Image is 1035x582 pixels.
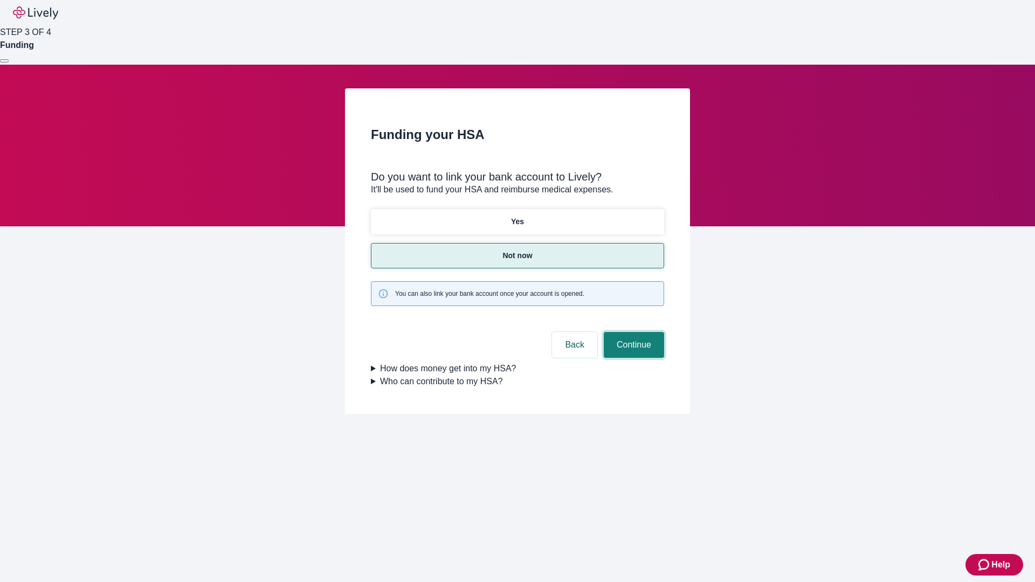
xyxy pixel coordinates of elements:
summary: How does money get into my HSA? [371,362,664,375]
h2: Funding your HSA [371,125,664,144]
p: It'll be used to fund your HSA and reimburse medical expenses. [371,183,664,196]
summary: Who can contribute to my HSA? [371,375,664,388]
button: Continue [604,332,664,358]
svg: Zendesk support icon [978,558,991,571]
div: Do you want to link your bank account to Lively? [371,170,664,183]
p: Not now [502,250,532,261]
img: Lively [13,6,58,19]
button: Zendesk support iconHelp [965,554,1023,576]
button: Back [552,332,597,358]
button: Yes [371,209,664,234]
span: You can also link your bank account once your account is opened. [395,289,584,299]
p: Yes [511,216,524,227]
button: Not now [371,243,664,268]
span: Help [991,558,1010,571]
